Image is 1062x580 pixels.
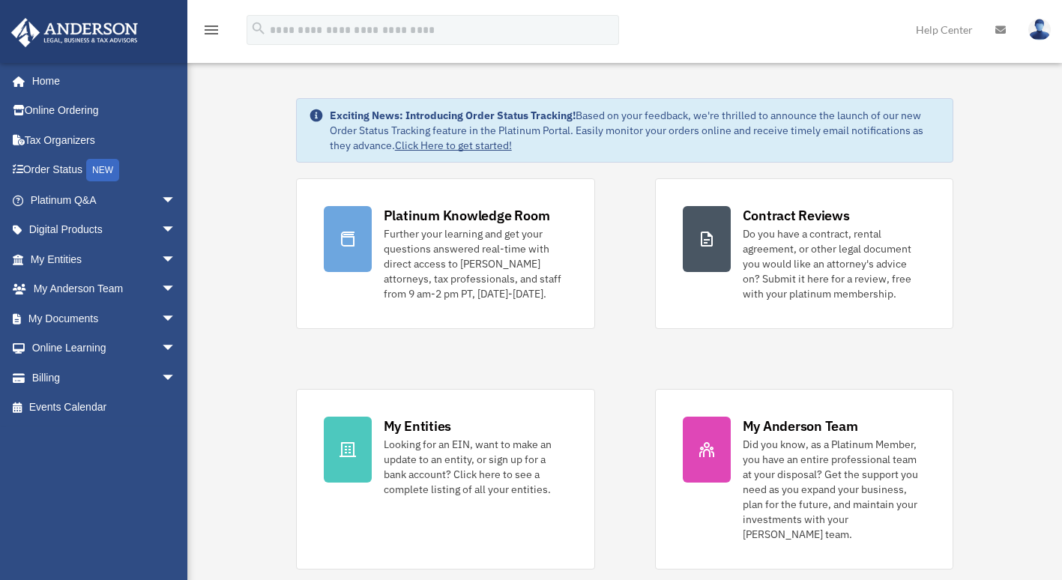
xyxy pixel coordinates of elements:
a: Events Calendar [10,393,199,423]
img: User Pic [1028,19,1051,40]
a: My Anderson Teamarrow_drop_down [10,274,199,304]
i: menu [202,21,220,39]
span: arrow_drop_down [161,333,191,364]
div: NEW [86,159,119,181]
a: Tax Organizers [10,125,199,155]
a: Billingarrow_drop_down [10,363,199,393]
span: arrow_drop_down [161,185,191,216]
a: My Documentsarrow_drop_down [10,303,199,333]
div: Further your learning and get your questions answered real-time with direct access to [PERSON_NAM... [384,226,567,301]
a: My Entitiesarrow_drop_down [10,244,199,274]
a: Click Here to get started! [395,139,512,152]
a: Home [10,66,191,96]
div: My Entities [384,417,451,435]
div: Looking for an EIN, want to make an update to an entity, or sign up for a bank account? Click her... [384,437,567,497]
div: Contract Reviews [743,206,850,225]
span: arrow_drop_down [161,303,191,334]
div: Do you have a contract, rental agreement, or other legal document you would like an attorney's ad... [743,226,926,301]
a: Online Ordering [10,96,199,126]
a: Platinum Q&Aarrow_drop_down [10,185,199,215]
div: Did you know, as a Platinum Member, you have an entire professional team at your disposal? Get th... [743,437,926,542]
div: Platinum Knowledge Room [384,206,550,225]
a: My Entities Looking for an EIN, want to make an update to an entity, or sign up for a bank accoun... [296,389,595,570]
i: search [250,20,267,37]
div: My Anderson Team [743,417,858,435]
a: My Anderson Team Did you know, as a Platinum Member, you have an entire professional team at your... [655,389,954,570]
a: Online Learningarrow_drop_down [10,333,199,363]
img: Anderson Advisors Platinum Portal [7,18,142,47]
a: Contract Reviews Do you have a contract, rental agreement, or other legal document you would like... [655,178,954,329]
a: Digital Productsarrow_drop_down [10,215,199,245]
span: arrow_drop_down [161,215,191,246]
a: Platinum Knowledge Room Further your learning and get your questions answered real-time with dire... [296,178,595,329]
span: arrow_drop_down [161,244,191,275]
a: menu [202,26,220,39]
div: Based on your feedback, we're thrilled to announce the launch of our new Order Status Tracking fe... [330,108,941,153]
span: arrow_drop_down [161,274,191,305]
strong: Exciting News: Introducing Order Status Tracking! [330,109,576,122]
a: Order StatusNEW [10,155,199,186]
span: arrow_drop_down [161,363,191,393]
